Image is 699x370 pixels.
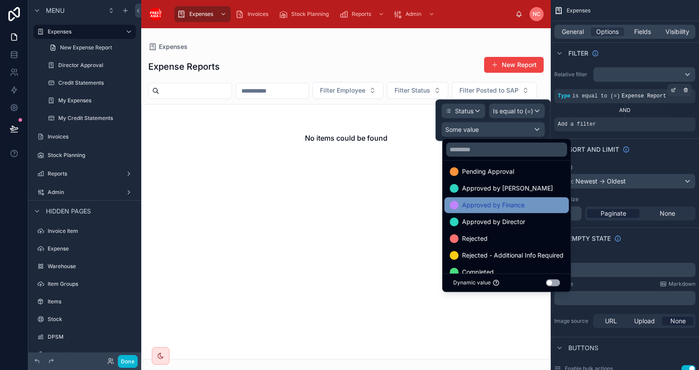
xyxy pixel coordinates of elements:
span: Stock Planning [291,11,329,18]
a: Stock Planning [276,6,335,22]
span: Fields [634,27,651,36]
a: My Profile [34,348,136,362]
label: Invoices [48,133,134,140]
span: New Expense Report [60,44,112,51]
span: URL [605,317,617,325]
span: Admin [406,11,421,18]
span: None [670,317,686,325]
label: Items [48,298,134,305]
span: Visibility [665,27,689,36]
span: Markdown [669,280,695,288]
a: Stock [34,312,136,326]
a: Reports [337,6,389,22]
span: Reports [352,11,371,18]
label: DPSM [48,333,134,340]
a: Invoices [34,130,136,144]
a: Invoices [233,6,274,22]
span: Paginate [601,209,626,218]
a: Expenses [34,25,136,39]
div: AND [554,107,695,114]
label: Image source [554,318,590,325]
label: My Profile [48,351,134,358]
span: Invoices [248,11,268,18]
label: Stock Planning [48,152,134,159]
button: Done [118,355,138,368]
div: scrollable content [554,291,695,305]
span: Menu [46,6,64,15]
span: is equal to (=) [572,93,620,99]
a: Stock Planning [34,148,136,162]
span: General [562,27,584,36]
span: Buttons [568,344,598,352]
span: NC [533,11,541,18]
a: Expense [34,242,136,256]
label: Item Groups [48,280,134,288]
div: scrollable content [554,263,695,277]
span: Rejected - Additional Info Required [462,250,564,261]
span: Empty state [568,234,611,243]
a: DPSM [34,330,136,344]
span: Pending Approval [462,166,514,177]
span: Expenses [567,7,590,14]
label: Expense [48,245,134,252]
label: Warehouse [48,263,134,270]
label: Admin [48,189,122,196]
a: Reports [34,167,136,181]
span: Filter [568,49,588,58]
label: Invoice Item [48,228,134,235]
a: Admin [391,6,439,22]
span: Sort And Limit [568,145,619,154]
a: Item Groups [34,277,136,291]
label: My Credit Statements [58,115,134,122]
span: Upload [634,317,655,325]
div: Date: Newest -> Oldest [555,174,695,188]
span: None [660,209,675,218]
span: Rejected [462,233,488,244]
a: Markdown [660,280,695,288]
a: Warehouse [34,259,136,273]
label: My Expenses [58,97,134,104]
span: Options [596,27,619,36]
label: Stock [48,316,134,323]
span: Add a filter [558,121,596,128]
a: Credit Statements [44,76,136,90]
a: Expenses [174,6,231,22]
span: Approved by Director [462,217,525,227]
span: Hidden pages [46,207,91,216]
a: Invoice Item [34,224,136,238]
a: My Credit Statements [44,111,136,125]
a: Admin [34,185,136,199]
div: scrollable content [170,4,515,24]
label: Reports [48,170,122,177]
a: My Expenses [44,93,136,108]
span: Type [558,93,571,99]
label: Credit Statements [58,79,134,86]
span: Expenses [189,11,213,18]
a: Items [34,295,136,309]
a: Director Approval [44,58,136,72]
label: Relative filter [554,71,590,78]
span: Completed [462,267,494,277]
label: Expenses [48,28,118,35]
label: Director Approval [58,62,134,69]
img: App logo [148,7,163,21]
span: Dynamic value [453,279,491,286]
span: Approved by [PERSON_NAME] [462,183,553,194]
span: Expense Report [622,93,666,99]
a: New Expense Report [44,41,136,55]
button: Date: Newest -> Oldest [554,174,695,189]
span: Approved by Finance [462,200,525,210]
